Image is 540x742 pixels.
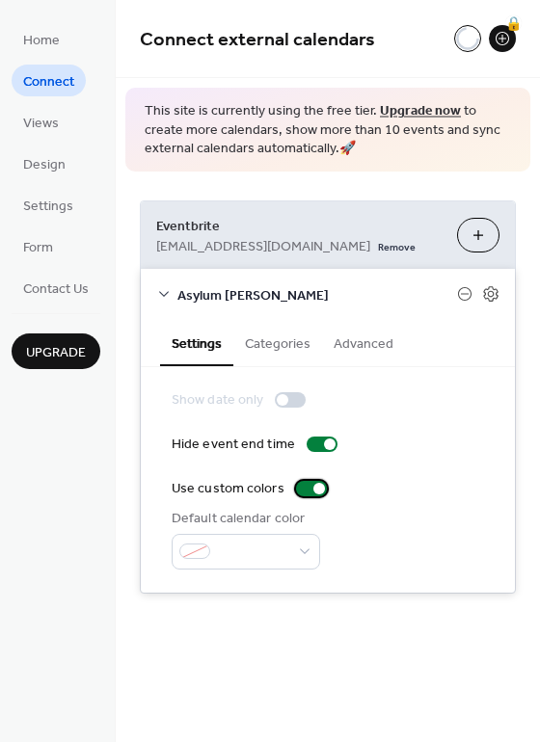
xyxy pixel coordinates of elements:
[26,343,86,363] span: Upgrade
[156,236,370,256] span: [EMAIL_ADDRESS][DOMAIN_NAME]
[12,333,100,369] button: Upgrade
[172,479,284,499] div: Use custom colors
[172,435,295,455] div: Hide event end time
[23,238,53,258] span: Form
[145,102,511,159] span: This site is currently using the free tier. to create more calendars, show more than 10 events an...
[12,189,85,221] a: Settings
[172,509,316,529] div: Default calendar color
[322,320,405,364] button: Advanced
[12,147,77,179] a: Design
[233,320,322,364] button: Categories
[160,320,233,366] button: Settings
[12,23,71,55] a: Home
[23,114,59,134] span: Views
[12,106,70,138] a: Views
[23,197,73,217] span: Settings
[23,155,66,175] span: Design
[23,279,89,300] span: Contact Us
[23,72,74,93] span: Connect
[177,285,457,305] span: Asylum [PERSON_NAME]
[172,390,263,411] div: Show date only
[12,65,86,96] a: Connect
[380,98,461,124] a: Upgrade now
[12,230,65,262] a: Form
[378,240,416,253] span: Remove
[156,216,442,236] span: Eventbrite
[140,21,375,59] span: Connect external calendars
[12,272,100,304] a: Contact Us
[23,31,60,51] span: Home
